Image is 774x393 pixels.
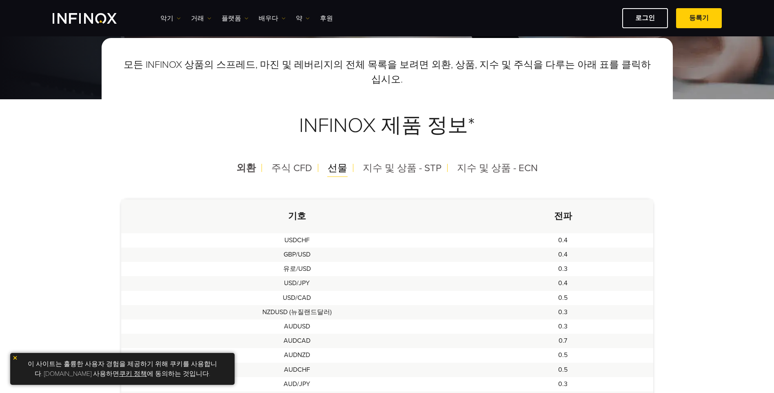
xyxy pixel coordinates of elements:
td: 0.3 [473,377,653,391]
td: 0.3 [473,319,653,334]
th: 전파 [473,199,653,233]
a: 로그인 [622,8,668,28]
font: 약 [296,13,302,23]
div: v 4.0.25 [23,13,40,20]
font: 등록기 [689,14,709,22]
img: logo_orange.svg [13,13,20,20]
td: USDCHF [121,233,473,248]
span: 지수 및 상품 - ECN [457,162,538,174]
td: AUDNZD [121,348,473,362]
a: INFINOX 로고 [53,13,136,24]
td: 0.4 [473,276,653,290]
a: 후원 [320,13,333,23]
td: AUDUSD [121,319,473,334]
td: 0.4 [473,248,653,262]
font: 플랫폼 [222,13,241,23]
a: 등록기 [676,8,722,28]
div: Domain Overview [31,48,73,54]
td: 0.5 [473,348,653,362]
span: 주식 CFD [271,162,312,174]
font: 악기 [160,13,173,23]
td: 0.5 [473,291,653,305]
img: tab_keywords_by_traffic_grey.svg [81,47,88,54]
td: NZDUSD (뉴질랜드달러) [121,305,473,319]
td: AUDCAD [121,334,473,348]
h3: INFINOX 제품 정보* [121,94,653,158]
td: AUDCHF [121,363,473,377]
a: 플랫폼 [222,13,248,23]
font: 배우다 [259,13,278,23]
span: 선물 [328,162,347,174]
span: 지수 및 상품 - STP [363,162,441,174]
div: Keywords by Traffic [90,48,138,54]
a: 쿠키 정책 [119,370,147,378]
th: 기호 [121,199,473,233]
a: 악기 [160,13,181,23]
font: 이 사이트는 훌륭한 사용자 경험을 제공하기 위해 쿠키를 사용합니다. [DOMAIN_NAME] 사용하면 에 동의하는 것입니다. [28,360,217,378]
a: 배우다 [259,13,286,23]
img: website_grey.svg [13,21,20,28]
td: 0.5 [473,363,653,377]
td: AUD/JPY [121,377,473,391]
img: tab_domain_overview_orange.svg [22,47,29,54]
td: 0.7 [473,334,653,348]
font: 거래 [191,13,204,23]
a: 거래 [191,13,211,23]
td: 유로/USD [121,262,473,276]
img: 노란색 닫기 아이콘 [12,355,18,361]
p: 모든 INFINOX 상품의 스프레드, 마진 및 레버리지의 전체 목록을 보려면 외환, 상품, 지수 및 주식을 다루는 아래 표를 클릭하십시오. [121,58,653,87]
span: 외환 [236,162,256,174]
div: Domain: [DOMAIN_NAME] [21,21,90,28]
td: USD/CAD [121,291,473,305]
td: 0.4 [473,233,653,248]
td: USD/JPY [121,276,473,290]
td: 0.3 [473,305,653,319]
td: 0.3 [473,262,653,276]
td: GBP/USD [121,248,473,262]
a: 약 [296,13,310,23]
